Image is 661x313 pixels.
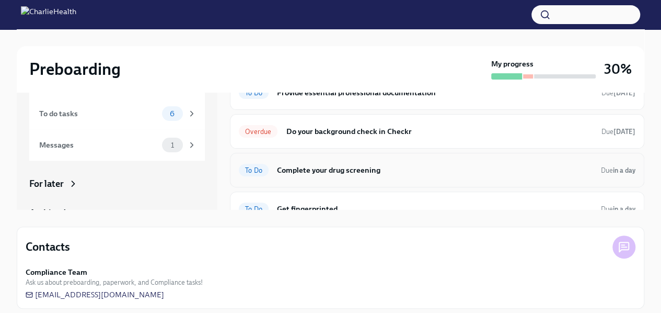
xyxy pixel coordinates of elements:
strong: in a day [613,166,635,174]
span: September 6th, 2025 08:00 [601,204,635,214]
strong: [DATE] [613,128,635,136]
img: CharlieHealth [21,6,76,23]
strong: [DATE] [613,89,635,97]
div: To do tasks [39,108,158,119]
a: Messages1 [29,129,205,161]
a: To DoGet fingerprintedDuein a day [239,200,635,217]
h2: Preboarding [29,59,121,80]
a: For later [29,177,205,190]
h6: Do your background check in Checkr [286,126,593,137]
h4: Contacts [26,239,70,255]
span: September 6th, 2025 08:00 [601,165,635,175]
h3: 30% [604,60,632,79]
a: To DoComplete your drug screeningDuein a day [239,162,635,178]
a: [EMAIL_ADDRESS][DOMAIN_NAME] [26,289,164,300]
span: Due [601,166,635,174]
span: Due [601,89,635,97]
h6: Complete your drug screening [277,164,593,176]
div: Messages [39,139,158,151]
h6: Provide essential professional documentation [277,87,593,98]
span: September 2nd, 2025 08:00 [601,127,635,137]
span: Overdue [239,128,277,136]
a: To DoProvide essential professional documentationDue[DATE] [239,84,635,101]
a: Archived [29,207,205,219]
span: To Do [239,166,269,174]
h6: Get fingerprinted [277,203,593,215]
span: To Do [239,205,269,213]
strong: in a day [613,205,635,213]
span: To Do [239,89,269,97]
div: For later [29,177,64,190]
a: OverdueDo your background check in CheckrDue[DATE] [239,123,635,140]
span: 1 [165,141,180,149]
strong: My progress [491,59,534,69]
span: September 8th, 2025 08:00 [601,88,635,98]
a: To do tasks6 [29,98,205,129]
span: Ask us about preboarding, paperwork, and Compliance tasks! [26,277,203,287]
span: Due [601,205,635,213]
span: Due [601,128,635,136]
span: 6 [164,110,181,118]
strong: Compliance Team [26,267,87,277]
